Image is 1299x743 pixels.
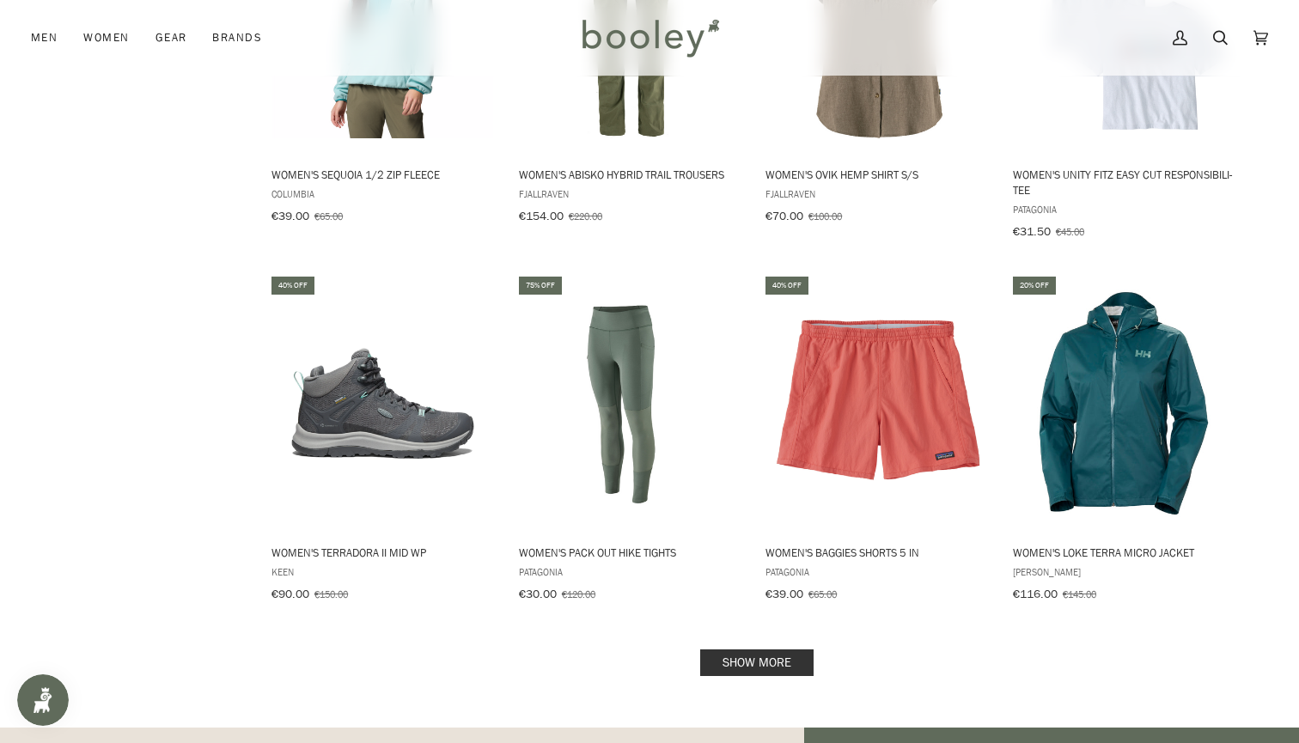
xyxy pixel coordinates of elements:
span: €31.50 [1013,223,1051,240]
span: [PERSON_NAME] [1013,564,1235,579]
span: €70.00 [765,208,803,224]
span: €65.00 [808,587,837,601]
span: €154.00 [519,208,564,224]
span: €150.00 [314,587,348,601]
span: Men [31,29,58,46]
span: Columbia [271,186,494,201]
img: Booley [575,13,725,63]
span: Women's Baggies Shorts 5 in [765,545,988,560]
span: €65.00 [314,209,343,223]
span: €120.00 [562,587,595,601]
span: Fjallraven [765,186,988,201]
a: Show more [700,649,814,676]
span: Patagonia [1013,202,1235,216]
span: Women's Abisko Hybrid Trail Trousers [519,167,741,182]
span: €116.00 [1013,586,1058,602]
span: Women's Loke Terra Micro Jacket [1013,545,1235,560]
span: €39.00 [271,208,309,224]
span: Women's Sequoia 1/2 Zip Fleece [271,167,494,182]
div: 20% off [1013,277,1056,295]
span: €100.00 [808,209,842,223]
span: Fjallraven [519,186,741,201]
img: Keen Women's Terradora II Mid WP Magnet / Ocean Wave - Booley Galway [269,289,497,517]
span: €145.00 [1063,587,1096,601]
span: Women [83,29,129,46]
a: Women's Terradora II Mid WP [269,274,497,607]
span: €45.00 [1056,224,1084,239]
iframe: Button to open loyalty program pop-up [17,674,69,726]
div: Pagination [271,655,1241,671]
span: Women's Terradora II Mid WP [271,545,494,560]
span: €220.00 [569,209,602,223]
a: Women's Pack Out Hike Tights [516,274,744,607]
a: Women's Baggies Shorts 5 in [763,274,991,607]
div: 40% off [271,277,314,295]
span: Women's Pack Out Hike Tights [519,545,741,560]
img: Patagonia Women's Pack Out Hike Tights Hemlock Green - Booley Galway [516,289,744,517]
a: Women's Loke Terra Micro Jacket [1010,274,1238,607]
span: €39.00 [765,586,803,602]
div: 40% off [765,277,808,295]
span: Gear [156,29,187,46]
span: Women's Unity Fitz Easy Cut Responsibili-Tee [1013,167,1235,198]
span: €90.00 [271,586,309,602]
img: Helly Hansen Women's Terra Micro Jacket Dark Creek - Booley Galway [1010,289,1238,517]
span: Patagonia [519,564,741,579]
div: 75% off [519,277,562,295]
span: Patagonia [765,564,988,579]
span: Keen [271,564,494,579]
span: Brands [212,29,262,46]
span: €30.00 [519,586,557,602]
img: Patagonia Women's Baggies Shorts Coral - Booley Galway [763,289,991,517]
span: Women's Ovik Hemp Shirt S/S [765,167,988,182]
